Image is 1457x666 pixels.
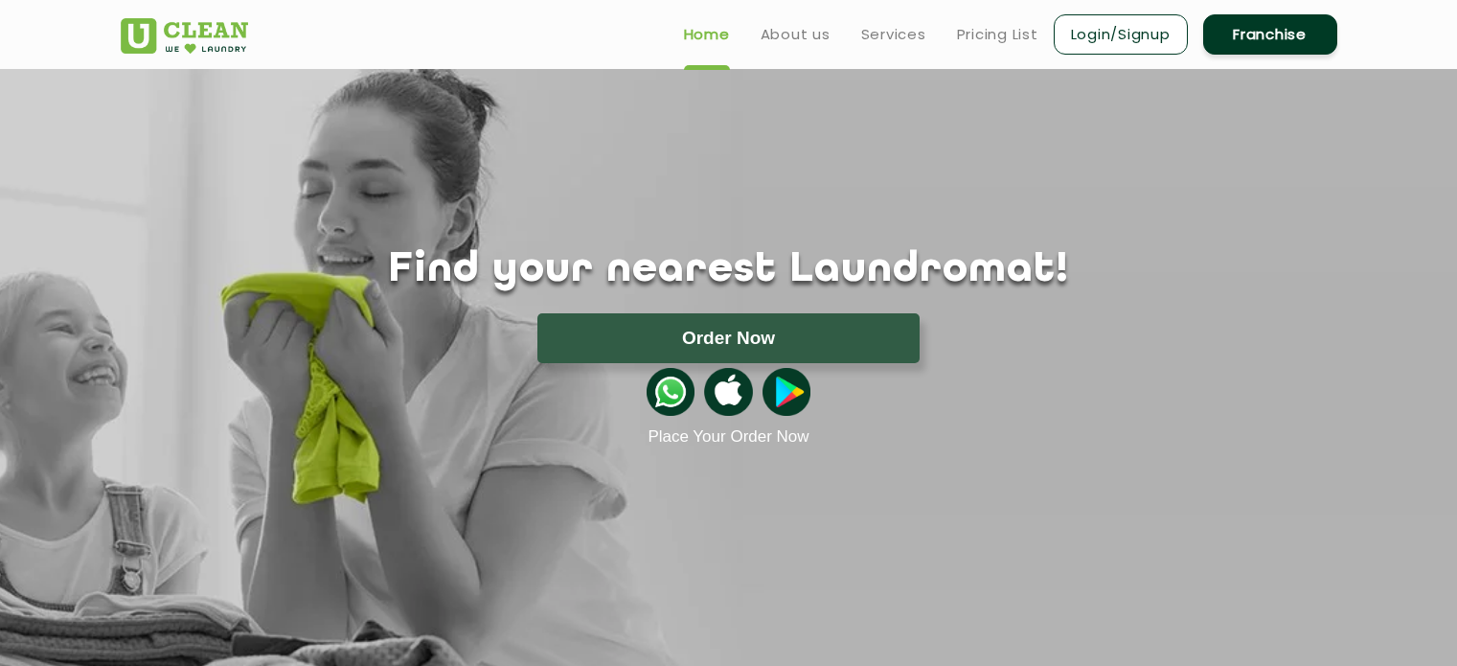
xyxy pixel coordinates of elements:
a: About us [761,23,831,46]
img: apple-icon.png [704,368,752,416]
img: whatsappicon.png [647,368,694,416]
button: Order Now [537,313,920,363]
a: Place Your Order Now [648,427,808,447]
h1: Find your nearest Laundromat! [106,246,1352,294]
img: playstoreicon.png [763,368,810,416]
a: Franchise [1203,14,1337,55]
a: Pricing List [957,23,1038,46]
a: Services [861,23,926,46]
a: Login/Signup [1054,14,1188,55]
img: UClean Laundry and Dry Cleaning [121,18,248,54]
a: Home [684,23,730,46]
